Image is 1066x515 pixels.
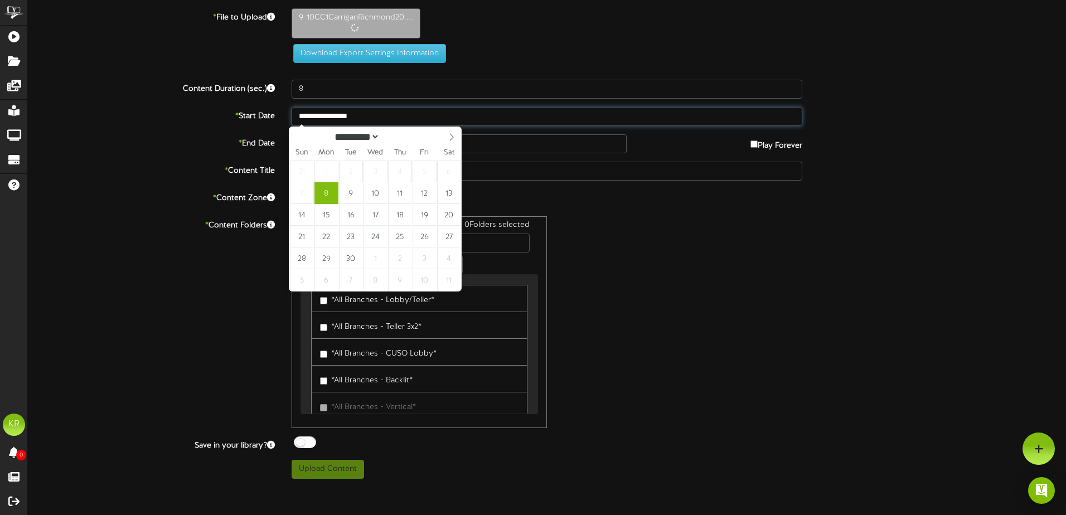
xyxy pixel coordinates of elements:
[20,436,283,451] label: Save in your library?
[314,226,338,247] span: September 22, 2025
[437,182,461,204] span: September 13, 2025
[413,226,437,247] span: September 26, 2025
[388,247,412,269] span: October 2, 2025
[388,182,412,204] span: September 11, 2025
[363,149,387,157] span: Wed
[364,161,387,182] span: September 3, 2025
[320,377,327,385] input: *All Branches - Backlit*
[331,403,416,411] span: *All Branches - Vertical*
[20,107,283,122] label: Start Date
[338,149,363,157] span: Tue
[364,269,387,291] span: October 8, 2025
[1028,477,1055,504] div: Open Intercom Messenger
[289,149,314,157] span: Sun
[20,8,283,23] label: File to Upload
[437,161,461,182] span: September 6, 2025
[339,204,363,226] span: September 16, 2025
[437,269,461,291] span: October 11, 2025
[750,140,758,148] input: Play Forever
[388,269,412,291] span: October 9, 2025
[364,204,387,226] span: September 17, 2025
[339,226,363,247] span: September 23, 2025
[290,247,314,269] span: September 28, 2025
[293,44,446,63] button: Download Export Settings Information
[339,247,363,269] span: September 30, 2025
[292,460,364,479] button: Upload Content
[320,318,421,333] label: *All Branches - Teller 3x2*
[314,247,338,269] span: September 29, 2025
[314,182,338,204] span: September 8, 2025
[364,247,387,269] span: October 1, 2025
[3,414,25,436] div: KR
[290,182,314,204] span: September 7, 2025
[364,226,387,247] span: September 24, 2025
[290,269,314,291] span: October 5, 2025
[314,149,338,157] span: Mon
[288,49,446,57] a: Download Export Settings Information
[412,149,437,157] span: Fri
[290,204,314,226] span: September 14, 2025
[320,351,327,358] input: *All Branches - CUSO Lobby*
[314,161,338,182] span: September 1, 2025
[292,162,802,181] input: Title of this Content
[314,269,338,291] span: October 6, 2025
[290,226,314,247] span: September 21, 2025
[750,134,802,152] label: Play Forever
[388,226,412,247] span: September 25, 2025
[387,149,412,157] span: Thu
[20,134,283,149] label: End Date
[339,161,363,182] span: September 2, 2025
[320,297,327,304] input: *All Branches - Lobby/Teller*
[437,247,461,269] span: October 4, 2025
[320,291,434,306] label: *All Branches - Lobby/Teller*
[20,189,283,204] label: Content Zone
[20,162,283,177] label: Content Title
[20,80,283,95] label: Content Duration (sec.)
[320,371,413,386] label: *All Branches - Backlit*
[364,182,387,204] span: September 10, 2025
[339,269,363,291] span: October 7, 2025
[413,204,437,226] span: September 19, 2025
[380,131,420,143] input: Year
[290,161,314,182] span: August 31, 2025
[437,204,461,226] span: September 20, 2025
[437,149,461,157] span: Sat
[320,404,327,411] input: *All Branches - Vertical*
[388,161,412,182] span: September 4, 2025
[437,226,461,247] span: September 27, 2025
[320,344,437,359] label: *All Branches - CUSO Lobby*
[388,204,412,226] span: September 18, 2025
[413,247,437,269] span: October 3, 2025
[320,324,327,331] input: *All Branches - Teller 3x2*
[314,204,338,226] span: September 15, 2025
[413,161,437,182] span: September 5, 2025
[413,269,437,291] span: October 10, 2025
[16,450,26,460] span: 0
[339,182,363,204] span: September 9, 2025
[20,216,283,231] label: Content Folders
[413,182,437,204] span: September 12, 2025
